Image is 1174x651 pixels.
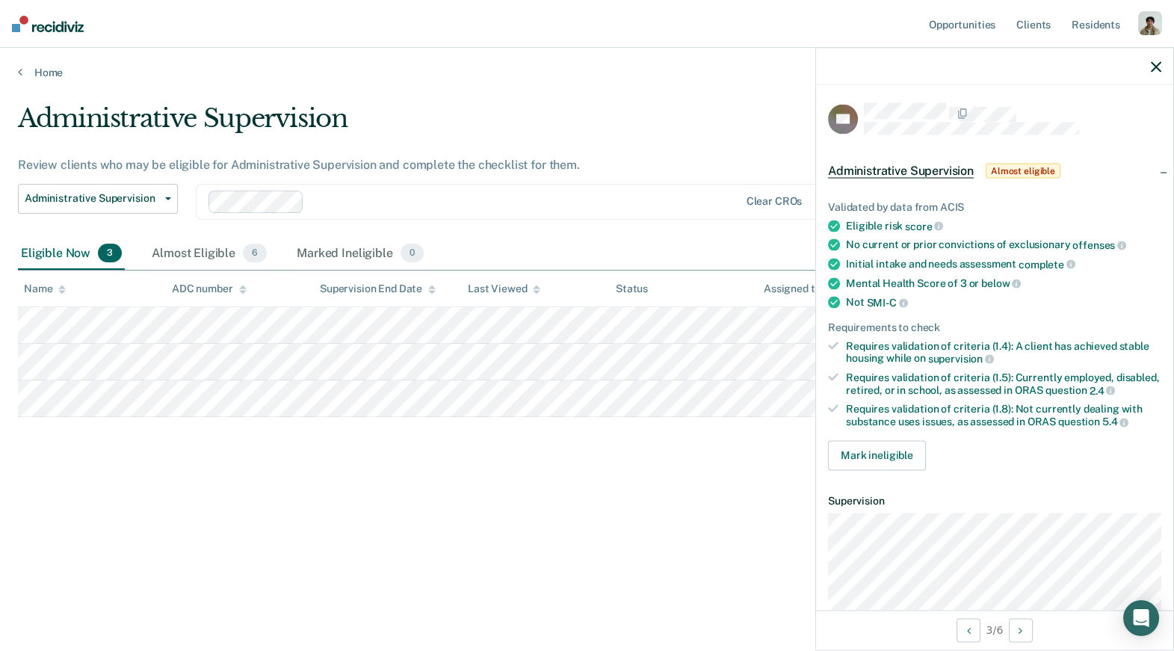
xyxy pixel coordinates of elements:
[828,164,974,179] span: Administrative Supervision
[12,16,84,32] img: Recidiviz
[320,283,436,295] div: Supervision End Date
[1009,618,1033,642] button: Next Opportunity
[828,494,1161,507] dt: Supervision
[18,238,125,271] div: Eligible Now
[846,296,1161,309] div: Not
[981,277,1021,289] span: below
[616,283,648,295] div: Status
[828,321,1161,333] div: Requirements to check
[149,238,270,271] div: Almost Eligible
[1072,239,1126,251] span: offenses
[846,371,1161,397] div: Requires validation of criteria (1.5): Currently employed, disabled, retired, or in school, as as...
[1090,384,1115,396] span: 2.4
[846,277,1161,290] div: Mental Health Score of 3 or
[18,158,898,172] div: Review clients who may be eligible for Administrative Supervision and complete the checklist for ...
[928,353,994,365] span: supervision
[1019,258,1075,270] span: complete
[957,618,980,642] button: Previous Opportunity
[816,147,1173,195] div: Administrative SupervisionAlmost eligible
[846,403,1161,428] div: Requires validation of criteria (1.8): Not currently dealing with substance uses issues, as asses...
[905,220,943,232] span: score
[846,238,1161,252] div: No current or prior convictions of exclusionary
[986,164,1060,179] span: Almost eligible
[828,440,926,470] button: Mark ineligible
[1123,600,1159,636] div: Open Intercom Messenger
[468,283,540,295] div: Last Viewed
[24,283,66,295] div: Name
[747,195,803,208] div: Clear CROs
[846,219,1161,232] div: Eligible risk
[25,192,159,205] span: Administrative Supervision
[764,283,834,295] div: Assigned to
[98,244,122,263] span: 3
[866,297,907,309] span: SMI-C
[816,610,1173,650] div: 3 / 6
[846,258,1161,271] div: Initial intake and needs assessment
[172,283,247,295] div: ADC number
[18,103,898,146] div: Administrative Supervision
[846,339,1161,365] div: Requires validation of criteria (1.4): A client has achieved stable housing while on
[401,244,424,263] span: 0
[294,238,427,271] div: Marked Ineligible
[828,201,1161,214] div: Validated by data from ACIS
[18,66,1156,79] a: Home
[243,244,267,263] span: 6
